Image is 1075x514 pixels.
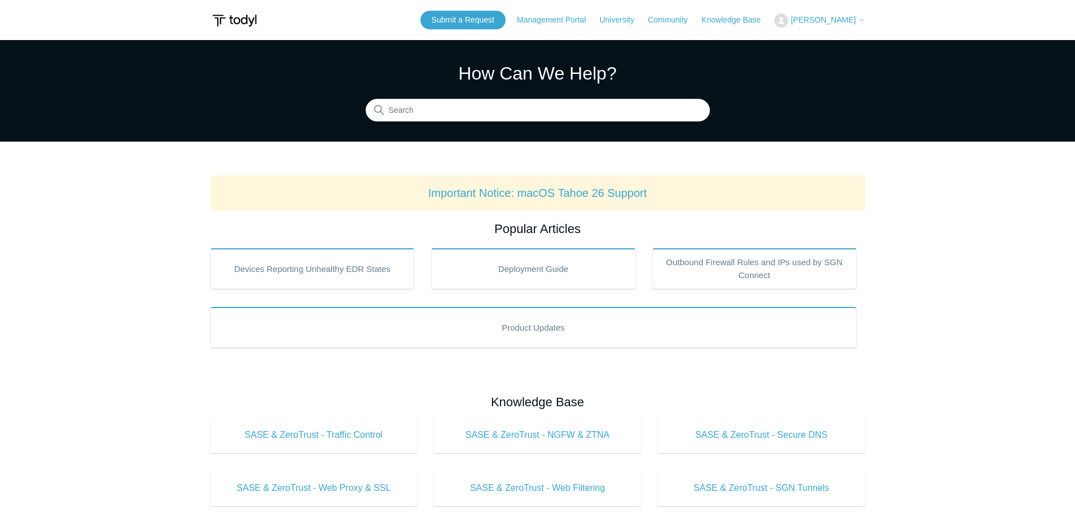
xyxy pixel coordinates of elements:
span: SASE & ZeroTrust - Web Proxy & SSL [227,481,401,495]
span: SASE & ZeroTrust - Secure DNS [675,428,848,442]
span: SASE & ZeroTrust - SGN Tunnels [675,481,848,495]
a: Important Notice: macOS Tahoe 26 Support [428,187,647,199]
a: SASE & ZeroTrust - Secure DNS [658,417,865,453]
a: SASE & ZeroTrust - NGFW & ZTNA [434,417,641,453]
span: SASE & ZeroTrust - Traffic Control [227,428,401,442]
input: Search [366,99,710,122]
a: Management Portal [517,14,597,26]
a: SASE & ZeroTrust - SGN Tunnels [658,470,865,506]
a: Product Updates [210,307,857,348]
button: [PERSON_NAME] [774,14,865,28]
a: Devices Reporting Unhealthy EDR States [210,248,415,289]
a: SASE & ZeroTrust - Web Filtering [434,470,641,506]
span: SASE & ZeroTrust - Web Filtering [451,481,624,495]
a: SASE & ZeroTrust - Web Proxy & SSL [210,470,418,506]
a: Deployment Guide [431,248,635,289]
img: Todyl Support Center Help Center home page [210,10,258,31]
span: [PERSON_NAME] [791,15,855,24]
h2: Popular Articles [210,219,865,238]
a: University [599,14,645,26]
a: Community [648,14,699,26]
h1: How Can We Help? [366,60,710,87]
h2: Knowledge Base [210,393,865,411]
a: Outbound Firewall Rules and IPs used by SGN Connect [652,248,857,289]
a: SASE & ZeroTrust - Traffic Control [210,417,418,453]
a: Submit a Request [420,11,506,29]
span: SASE & ZeroTrust - NGFW & ZTNA [451,428,624,442]
a: Knowledge Base [701,14,772,26]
